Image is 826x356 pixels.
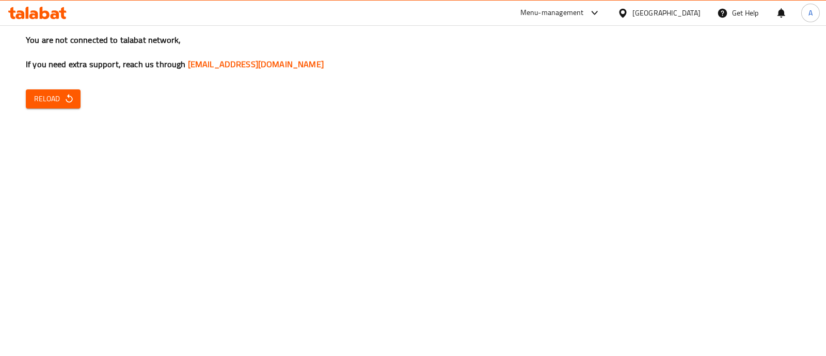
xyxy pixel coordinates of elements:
[188,56,324,72] a: [EMAIL_ADDRESS][DOMAIN_NAME]
[632,7,701,19] div: [GEOGRAPHIC_DATA]
[26,34,800,70] h3: You are not connected to talabat network, If you need extra support, reach us through
[34,92,72,105] span: Reload
[26,89,81,109] button: Reload
[808,7,813,19] span: A
[520,7,584,19] div: Menu-management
